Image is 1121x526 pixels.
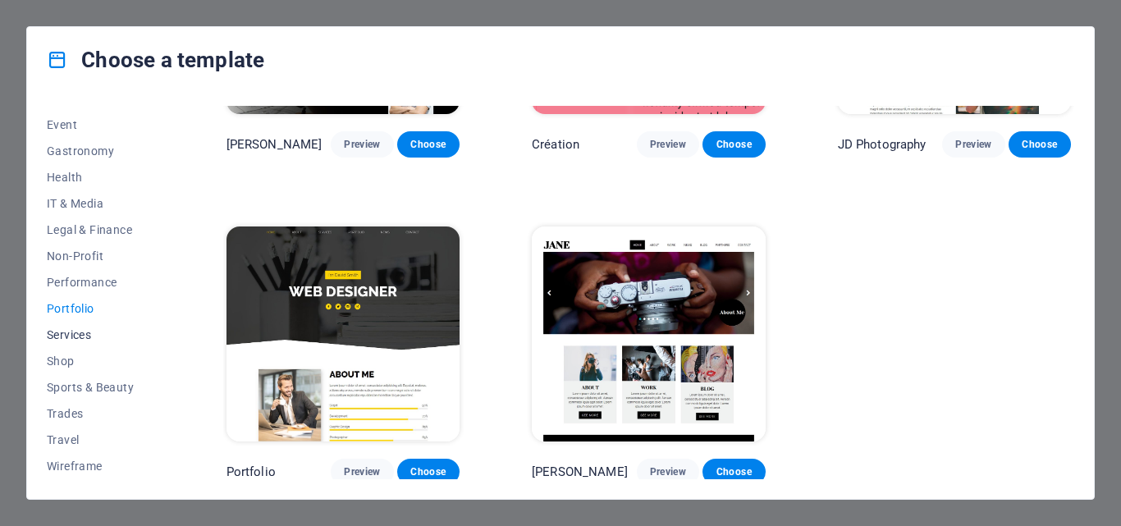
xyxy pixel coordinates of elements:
[650,465,686,478] span: Preview
[637,459,699,485] button: Preview
[637,131,699,158] button: Preview
[344,138,380,151] span: Preview
[47,112,154,138] button: Event
[47,190,154,217] button: IT & Media
[1022,138,1058,151] span: Choose
[47,171,154,184] span: Health
[532,136,579,153] p: Création
[226,226,460,441] img: Portfolio
[47,354,154,368] span: Shop
[716,138,752,151] span: Choose
[47,197,154,210] span: IT & Media
[226,136,323,153] p: [PERSON_NAME]
[47,118,154,131] span: Event
[47,460,154,473] span: Wireframe
[532,464,628,480] p: [PERSON_NAME]
[47,217,154,243] button: Legal & Finance
[47,433,154,446] span: Travel
[47,243,154,269] button: Non-Profit
[47,348,154,374] button: Shop
[702,131,765,158] button: Choose
[47,427,154,453] button: Travel
[47,249,154,263] span: Non-Profit
[344,465,380,478] span: Preview
[47,328,154,341] span: Services
[716,465,752,478] span: Choose
[47,223,154,236] span: Legal & Finance
[47,322,154,348] button: Services
[47,295,154,322] button: Portfolio
[47,400,154,427] button: Trades
[410,138,446,151] span: Choose
[47,138,154,164] button: Gastronomy
[47,144,154,158] span: Gastronomy
[532,226,765,441] img: Jane
[47,381,154,394] span: Sports & Beauty
[47,453,154,479] button: Wireframe
[226,464,276,480] p: Portfolio
[942,131,1004,158] button: Preview
[47,164,154,190] button: Health
[397,131,460,158] button: Choose
[410,465,446,478] span: Choose
[47,407,154,420] span: Trades
[1009,131,1071,158] button: Choose
[838,136,927,153] p: JD Photography
[702,459,765,485] button: Choose
[47,269,154,295] button: Performance
[47,302,154,315] span: Portfolio
[331,459,393,485] button: Preview
[955,138,991,151] span: Preview
[397,459,460,485] button: Choose
[47,374,154,400] button: Sports & Beauty
[47,47,264,73] h4: Choose a template
[331,131,393,158] button: Preview
[47,276,154,289] span: Performance
[650,138,686,151] span: Preview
